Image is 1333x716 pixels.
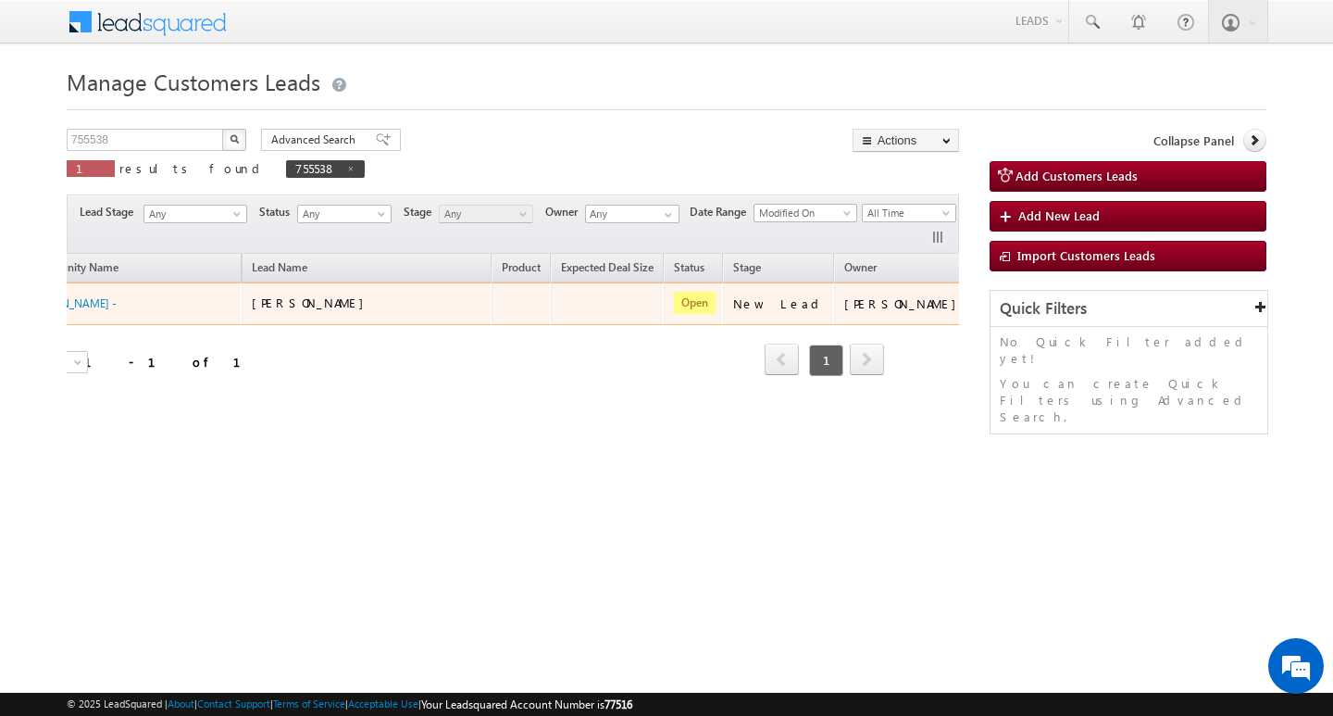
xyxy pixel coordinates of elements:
[143,205,247,223] a: Any
[252,571,336,596] em: Start Chat
[304,9,348,54] div: Minimize live chat window
[1018,207,1100,223] span: Add New Lead
[850,345,884,375] a: next
[80,204,141,220] span: Lead Stage
[297,205,392,223] a: Any
[690,204,754,220] span: Date Range
[585,205,679,223] input: Type to Search
[421,697,632,711] span: Your Leadsquared Account Number is
[863,205,951,221] span: All Time
[84,351,263,372] div: 1 - 1 of 1
[26,260,118,274] span: Opportunity Name
[844,295,965,312] div: [PERSON_NAME]
[545,204,585,220] span: Owner
[765,344,799,375] span: prev
[440,206,528,222] span: Any
[25,296,117,310] a: [PERSON_NAME] -
[243,258,317,282] span: Lead Name
[295,160,337,176] span: 755538
[439,205,533,223] a: Any
[1153,132,1234,149] span: Collapse Panel
[119,160,267,176] span: results found
[754,205,851,221] span: Modified On
[990,291,1267,327] div: Quick Filters
[850,344,884,375] span: next
[197,697,270,710] a: Contact Support
[271,132,361,148] span: Advanced Search
[1000,333,1258,367] p: No Quick Filter added yet!
[502,260,541,274] span: Product
[862,204,956,222] a: All Time
[259,204,297,220] span: Status
[561,260,654,274] span: Expected Deal Size
[1017,247,1155,263] span: Import Customers Leads
[67,696,632,713] span: © 2025 LeadSquared | | | | |
[853,129,959,152] button: Actions
[96,97,311,121] div: Chat with us now
[552,258,663,282] a: Expected Deal Size
[724,258,770,282] a: Stage
[665,258,714,282] a: Status
[754,204,857,222] a: Modified On
[809,345,843,376] span: 1
[1015,168,1138,183] span: Add Customers Leads
[168,697,194,710] a: About
[654,206,678,224] a: Show All Items
[67,67,320,96] span: Manage Customers Leads
[1000,375,1258,425] p: You can create Quick Filters using Advanced Search.
[298,206,386,222] span: Any
[252,295,373,310] span: [PERSON_NAME]
[76,160,106,176] span: 1
[733,295,826,312] div: New Lead
[604,697,632,711] span: 77516
[230,134,239,144] img: Search
[24,171,338,555] textarea: Type your message and hit 'Enter'
[844,260,877,274] span: Owner
[733,260,761,274] span: Stage
[273,697,345,710] a: Terms of Service
[404,204,439,220] span: Stage
[144,206,241,222] span: Any
[31,97,78,121] img: d_60004797649_company_0_60004797649
[765,345,799,375] a: prev
[348,697,418,710] a: Acceptable Use
[674,292,716,314] span: Open
[17,258,128,282] a: Opportunity Name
